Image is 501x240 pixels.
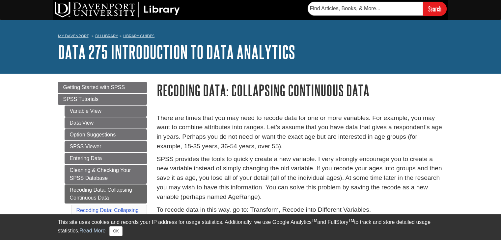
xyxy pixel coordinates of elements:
a: SPSS Tutorials [58,94,147,105]
p: SPSS provides the tools to quickly create a new variable. I very strongly encourage you to create... [157,155,443,202]
a: Variable View [65,106,147,117]
form: Searches DU Library's articles, books, and more [308,2,447,16]
div: This site uses cookies and records your IP address for usage statistics. Additionally, we use Goo... [58,218,443,236]
a: Option Suggestions [65,129,147,140]
a: Entering Data [65,153,147,164]
input: Find Articles, Books, & More... [308,2,423,15]
a: Recoding Data: Collapsing Continuous Data [65,184,147,204]
input: Search [423,2,447,16]
sup: TM [348,218,354,223]
a: Recoding Data: Collapsing Continuous Data [76,207,139,221]
a: Data View [65,117,147,129]
a: Getting Started with SPSS [58,82,147,93]
button: Close [109,226,122,236]
h1: Recoding Data: Collapsing Continuous Data [157,82,443,99]
a: SPSS Viewer [65,141,147,152]
p: To recode data in this way, go to: Transform, Recode into Different Variables. [157,205,443,215]
a: DU Library [95,34,118,38]
nav: breadcrumb [58,32,443,42]
p: There are times that you may need to recode data for one or more variables. For example, you may ... [157,113,443,151]
span: Getting Started with SPSS [63,84,125,90]
a: Read More [79,228,105,233]
a: DATA 275 Introduction to Data Analytics [58,42,295,62]
img: DU Library [55,2,180,17]
a: My Davenport [58,33,89,39]
a: Cleaning & Checking Your SPSS Database [65,165,147,184]
a: Library Guides [123,34,154,38]
sup: TM [312,218,317,223]
span: SPSS Tutorials [63,96,99,102]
